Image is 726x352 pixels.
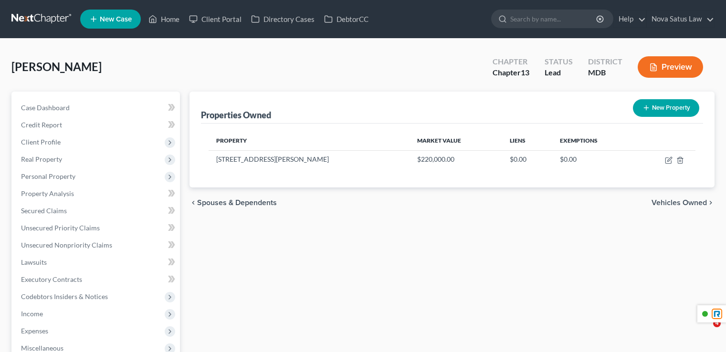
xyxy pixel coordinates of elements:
[502,131,552,150] th: Liens
[209,150,409,168] td: [STREET_ADDRESS][PERSON_NAME]
[21,121,62,129] span: Credit Report
[13,254,180,271] a: Lawsuits
[493,56,529,67] div: Chapter
[21,258,47,266] span: Lawsuits
[614,10,646,28] a: Help
[588,56,622,67] div: District
[713,320,721,327] span: 4
[13,202,180,219] a: Secured Claims
[21,344,63,352] span: Miscellaneous
[209,131,409,150] th: Property
[21,172,75,180] span: Personal Property
[21,189,74,197] span: Property Analysis
[13,237,180,254] a: Unsecured Nonpriority Claims
[652,199,707,207] span: Vehicles Owned
[21,207,67,215] span: Secured Claims
[13,271,180,288] a: Executory Contracts
[633,99,699,117] button: New Property
[100,16,132,23] span: New Case
[510,10,598,28] input: Search by name...
[545,67,573,78] div: Lead
[410,150,503,168] td: $220,000.00
[21,241,112,249] span: Unsecured Nonpriority Claims
[189,199,277,207] button: chevron_left Spouses & Dependents
[13,185,180,202] a: Property Analysis
[21,138,61,146] span: Client Profile
[638,56,703,78] button: Preview
[21,224,100,232] span: Unsecured Priority Claims
[13,219,180,237] a: Unsecured Priority Claims
[13,99,180,116] a: Case Dashboard
[21,104,70,112] span: Case Dashboard
[197,199,277,207] span: Spouses & Dependents
[545,56,573,67] div: Status
[21,155,62,163] span: Real Property
[21,327,48,335] span: Expenses
[319,10,373,28] a: DebtorCC
[707,199,715,207] i: chevron_right
[201,109,271,121] div: Properties Owned
[21,310,43,318] span: Income
[13,116,180,134] a: Credit Report
[552,131,635,150] th: Exemptions
[521,68,529,77] span: 13
[647,10,714,28] a: Nova Satus Law
[694,320,716,342] iframe: Intercom live chat
[11,60,102,73] span: [PERSON_NAME]
[21,275,82,283] span: Executory Contracts
[502,150,552,168] td: $0.00
[189,199,197,207] i: chevron_left
[410,131,503,150] th: Market Value
[184,10,246,28] a: Client Portal
[652,199,715,207] button: Vehicles Owned chevron_right
[588,67,622,78] div: MDB
[246,10,319,28] a: Directory Cases
[21,292,108,300] span: Codebtors Insiders & Notices
[493,67,529,78] div: Chapter
[552,150,635,168] td: $0.00
[144,10,184,28] a: Home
